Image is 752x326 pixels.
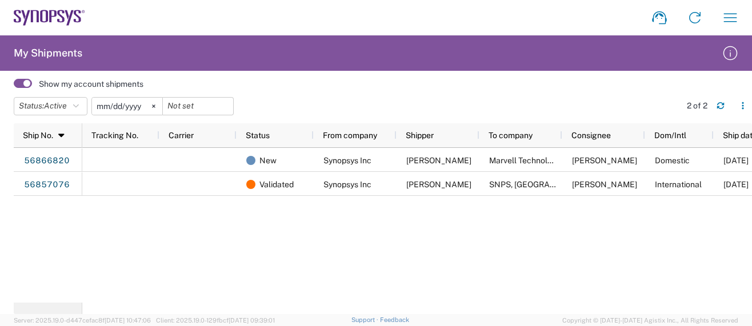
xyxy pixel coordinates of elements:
span: Synopsys Inc [323,156,371,165]
input: Not set [92,98,162,115]
span: Copyright © [DATE]-[DATE] Agistix Inc., All Rights Reserved [562,315,738,325]
a: 56866820 [23,151,70,170]
div: 2 of 2 [687,100,707,111]
span: 09/18/2025 [723,180,749,189]
a: 56857076 [23,175,70,194]
span: Synopsys Inc [323,180,371,189]
span: Ship No. [23,131,53,140]
label: Show my account shipments [39,79,143,89]
span: International [655,180,702,189]
input: Not set [163,98,233,115]
span: Carrier [169,131,194,140]
span: Jorge Esteves [572,180,637,189]
span: Sarah Wing [406,156,471,165]
span: Consignee [571,131,611,140]
span: Status [246,131,270,140]
span: Tracking No. [91,131,138,140]
span: Sarah Wing [406,180,471,189]
h2: My Shipments [14,46,82,60]
span: Marvell Technology, Inc. [489,156,577,165]
span: From company [323,131,377,140]
span: Michael Cheng [572,156,637,165]
button: Status:Active [14,97,87,115]
span: [DATE] 10:47:06 [105,317,151,324]
span: New [259,148,277,172]
span: Client: 2025.19.0-129fbcf [156,317,275,324]
a: Support [351,316,380,323]
span: Validated [259,172,294,196]
span: Shipper [406,131,434,140]
span: Active [44,101,67,110]
span: Dom/Intl [654,131,686,140]
span: 09/18/2025 [723,156,749,165]
span: SNPS, Portugal Unipessoal, Lda. [489,180,657,189]
span: To company [489,131,533,140]
a: Feedback [380,316,409,323]
span: [DATE] 09:39:01 [229,317,275,324]
span: Server: 2025.19.0-d447cefac8f [14,317,151,324]
span: Domestic [655,156,690,165]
